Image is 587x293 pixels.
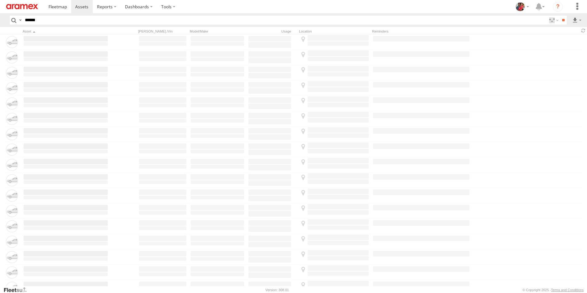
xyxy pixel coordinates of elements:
div: Version: 308.01 [266,288,289,292]
div: Reminders [372,29,470,33]
a: Visit our Website [3,287,32,293]
img: aramex-logo.svg [6,4,38,9]
a: Terms and Conditions [551,288,584,292]
div: Click to Sort [23,29,109,33]
div: [PERSON_NAME]./Vin [138,29,187,33]
i: ? [553,2,563,12]
label: Search Filter Options [546,16,560,25]
div: Moncy Varghese [513,2,531,11]
label: Export results as... [572,16,582,25]
label: Search Query [18,16,23,25]
div: Location [299,29,370,33]
div: © Copyright 2025 - [523,288,584,292]
div: Usage [247,29,297,33]
div: Model/Make [190,29,245,33]
span: Refresh [580,28,587,33]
